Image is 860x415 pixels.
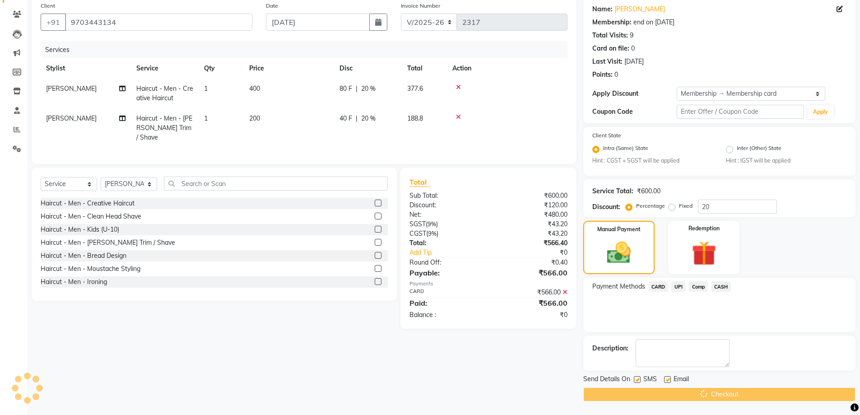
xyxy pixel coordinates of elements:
[339,84,352,93] span: 80 F
[488,310,574,320] div: ₹0
[409,177,430,187] span: Total
[592,89,677,98] div: Apply Discount
[583,374,630,386] span: Send Details On
[679,202,693,210] label: Fixed
[488,288,574,297] div: ₹566.00
[403,191,488,201] div: Sub Total:
[407,114,423,122] span: 188.8
[339,114,352,123] span: 40 F
[407,84,423,93] span: 377.6
[488,210,574,219] div: ₹480.00
[643,374,657,386] span: SMS
[689,281,708,292] span: Comp
[488,191,574,201] div: ₹600.00
[65,14,252,31] input: Search by Name/Mobile/Email/Code
[447,58,567,79] th: Action
[428,220,436,228] span: 9%
[244,58,334,79] th: Price
[674,374,689,386] span: Email
[403,267,488,278] div: Payable:
[361,84,376,93] span: 20 %
[737,144,781,155] label: Inter (Other) State
[41,199,135,208] div: Haircut - Men - Creative Haircut
[41,2,55,10] label: Client
[671,281,685,292] span: UPI
[592,202,620,212] div: Discount:
[592,187,633,196] div: Service Total:
[592,344,628,353] div: Description:
[488,258,574,267] div: ₹0.40
[614,70,618,79] div: 0
[488,229,574,238] div: ₹43.20
[711,281,731,292] span: CASH
[266,2,278,10] label: Date
[402,58,447,79] th: Total
[592,282,645,291] span: Payment Methods
[592,18,632,27] div: Membership:
[488,267,574,278] div: ₹566.00
[403,298,488,308] div: Paid:
[592,107,677,117] div: Coupon Code
[204,84,208,93] span: 1
[600,239,638,266] img: _cash.svg
[164,177,388,191] input: Search or Scan
[726,157,846,165] small: Hint : IGST will be applied
[592,44,629,53] div: Card on file:
[409,229,426,238] span: CGST
[488,219,574,229] div: ₹43.20
[199,58,244,79] th: Qty
[41,264,140,274] div: Haircut - Men - Moustache Styling
[131,58,199,79] th: Service
[41,277,107,287] div: Haircut - Men - Ironing
[361,114,376,123] span: 20 %
[488,298,574,308] div: ₹566.00
[403,229,488,238] div: ( )
[403,219,488,229] div: ( )
[677,105,804,119] input: Enter Offer / Coupon Code
[356,114,358,123] span: |
[624,57,644,66] div: [DATE]
[592,31,628,40] div: Total Visits:
[503,248,574,257] div: ₹0
[136,114,192,141] span: Haircut - Men - [PERSON_NAME] Trim / Shave
[614,5,665,14] a: [PERSON_NAME]
[409,220,426,228] span: SGST
[46,114,97,122] span: [PERSON_NAME]
[649,281,668,292] span: CARD
[592,5,613,14] div: Name:
[41,238,175,247] div: Haircut - Men - [PERSON_NAME] Trim / Shave
[636,202,665,210] label: Percentage
[403,238,488,248] div: Total:
[136,84,193,102] span: Haircut - Men - Creative Haircut
[46,84,97,93] span: [PERSON_NAME]
[403,210,488,219] div: Net:
[428,230,437,237] span: 9%
[403,288,488,297] div: CARD
[637,187,660,196] div: ₹600.00
[403,248,502,257] a: Add Tip
[41,58,131,79] th: Stylist
[488,201,574,210] div: ₹120.00
[592,57,623,66] div: Last Visit:
[249,84,260,93] span: 400
[403,310,488,320] div: Balance :
[597,225,641,233] label: Manual Payment
[204,114,208,122] span: 1
[630,31,633,40] div: 9
[41,212,141,221] div: Haircut - Men - Clean Head Shave
[592,157,713,165] small: Hint : CGST + SGST will be applied
[808,105,833,119] button: Apply
[41,251,126,261] div: Haircut - Men - Bread Design
[603,144,648,155] label: Intra (Same) State
[41,225,119,234] div: Haircut - Men - Kids (U-10)
[41,14,66,31] button: +91
[42,42,574,58] div: Services
[403,201,488,210] div: Discount:
[249,114,260,122] span: 200
[401,2,440,10] label: Invoice Number
[631,44,635,53] div: 0
[403,258,488,267] div: Round Off:
[633,18,674,27] div: end on [DATE]
[688,224,720,233] label: Redemption
[356,84,358,93] span: |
